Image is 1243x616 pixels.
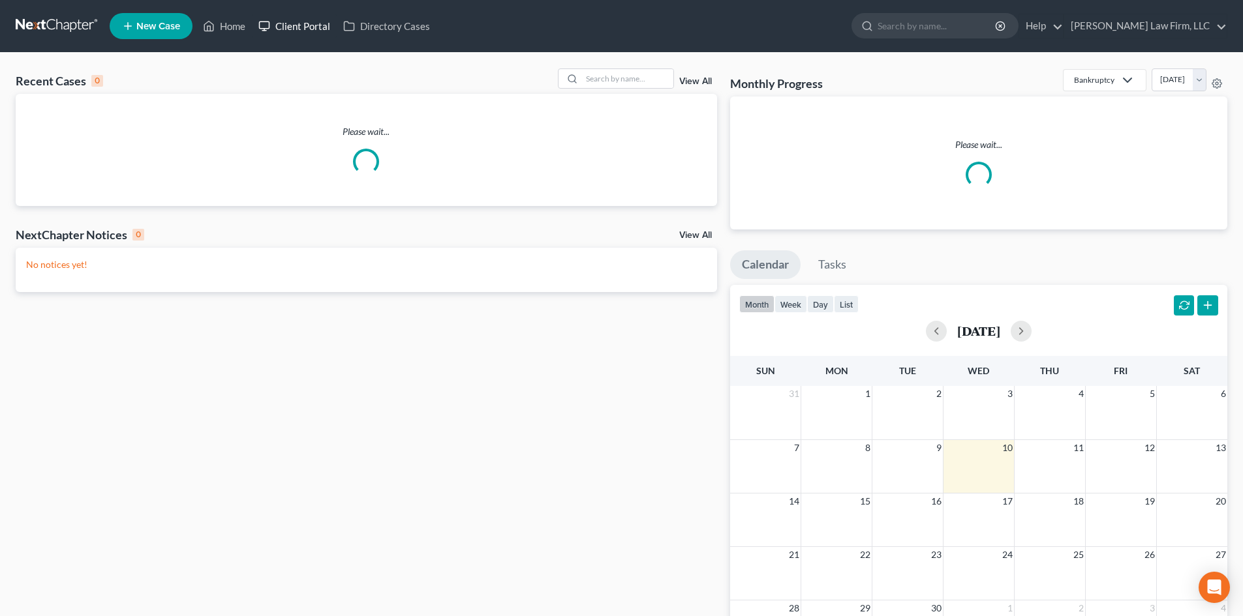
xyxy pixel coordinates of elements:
span: 7 [793,440,801,456]
span: 6 [1220,386,1227,402]
div: 0 [91,75,103,87]
span: Fri [1114,365,1128,376]
span: 22 [859,547,872,563]
span: 23 [930,547,943,563]
span: 31 [788,386,801,402]
div: Open Intercom Messenger [1199,572,1230,603]
span: 17 [1001,493,1014,509]
span: 14 [788,493,801,509]
a: Client Portal [252,14,337,38]
span: 4 [1077,386,1085,402]
span: 27 [1214,547,1227,563]
div: 0 [132,229,144,241]
span: Sun [756,365,775,376]
span: 1 [1006,600,1014,616]
a: View All [679,77,712,86]
span: 16 [930,493,943,509]
a: Tasks [806,250,858,279]
span: 2 [935,386,943,402]
button: list [834,295,859,313]
span: 11 [1072,440,1085,456]
span: 3 [1006,386,1014,402]
h2: [DATE] [957,324,1000,338]
span: 26 [1143,547,1156,563]
a: Home [196,14,252,38]
span: 3 [1148,600,1156,616]
input: Search by name... [582,69,673,88]
span: 21 [788,547,801,563]
a: View All [679,231,712,240]
button: day [807,295,834,313]
div: NextChapter Notices [16,227,144,242]
span: 24 [1001,547,1014,563]
input: Search by name... [878,14,997,38]
span: 1 [864,386,872,402]
span: 4 [1220,600,1227,616]
span: 9 [935,440,943,456]
span: 13 [1214,440,1227,456]
div: Bankruptcy [1074,74,1114,85]
a: [PERSON_NAME] Law Firm, LLC [1064,14,1227,38]
span: 5 [1148,386,1156,402]
span: 20 [1214,493,1227,509]
span: Wed [968,365,989,376]
button: month [739,295,775,313]
button: week [775,295,807,313]
span: Thu [1040,365,1059,376]
span: 19 [1143,493,1156,509]
span: 18 [1072,493,1085,509]
p: No notices yet! [26,258,707,271]
span: 10 [1001,440,1014,456]
span: New Case [136,22,180,31]
span: Tue [899,365,916,376]
p: Please wait... [16,125,717,138]
span: Sat [1184,365,1200,376]
a: Help [1019,14,1063,38]
span: 29 [859,600,872,616]
span: 2 [1077,600,1085,616]
h3: Monthly Progress [730,76,823,91]
span: 12 [1143,440,1156,456]
span: 30 [930,600,943,616]
span: Mon [825,365,848,376]
p: Please wait... [741,138,1217,151]
div: Recent Cases [16,73,103,89]
a: Directory Cases [337,14,437,38]
span: 28 [788,600,801,616]
span: 8 [864,440,872,456]
a: Calendar [730,250,801,279]
span: 15 [859,493,872,509]
span: 25 [1072,547,1085,563]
